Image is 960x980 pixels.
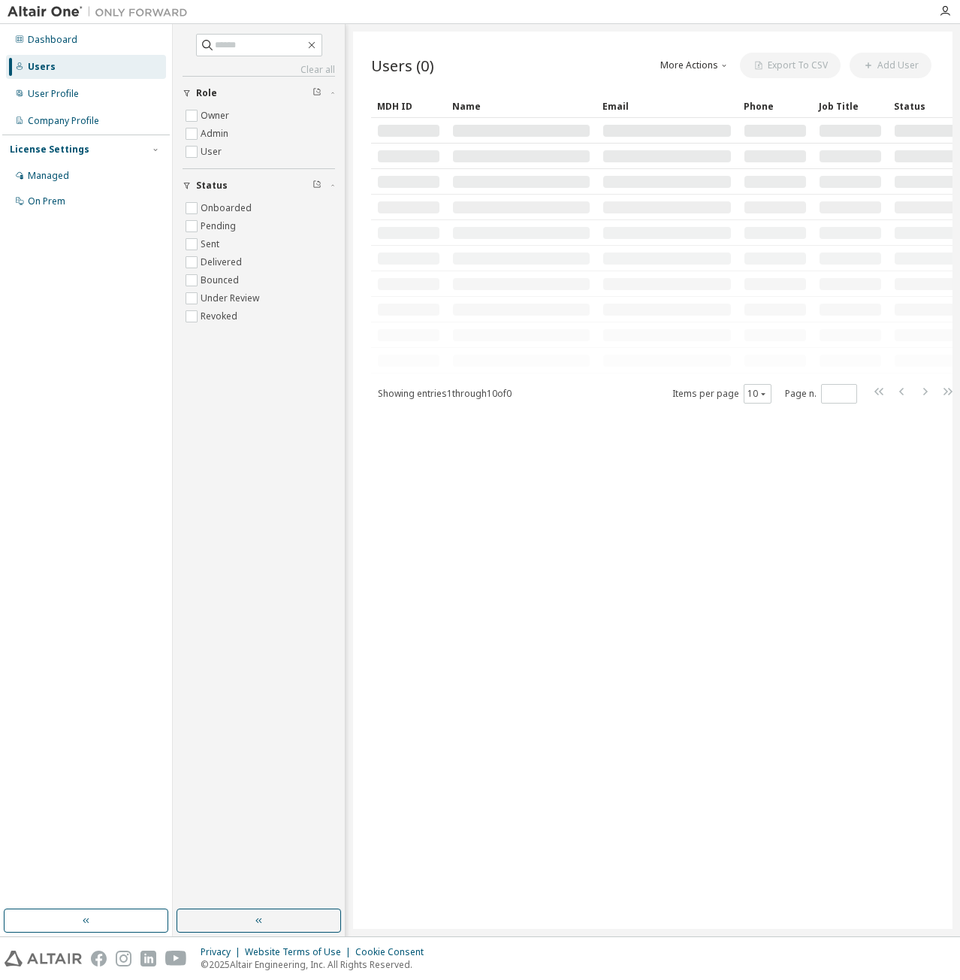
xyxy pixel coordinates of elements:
label: Revoked [201,307,240,325]
label: Owner [201,107,232,125]
img: Altair One [8,5,195,20]
label: User [201,143,225,161]
div: Dashboard [28,34,77,46]
img: facebook.svg [91,951,107,966]
label: Pending [201,217,239,235]
img: linkedin.svg [140,951,156,966]
button: 10 [747,388,768,400]
label: Sent [201,235,222,253]
div: Users [28,61,56,73]
div: License Settings [10,144,89,156]
label: Admin [201,125,231,143]
button: Add User [850,53,931,78]
div: Job Title [819,94,882,118]
span: Role [196,87,217,99]
span: Status [196,180,228,192]
span: Clear filter [312,180,322,192]
div: Website Terms of Use [245,946,355,958]
div: Cookie Consent [355,946,433,958]
span: Page n. [785,384,857,404]
img: youtube.svg [165,951,187,966]
div: Email [602,94,732,118]
img: altair_logo.svg [5,951,82,966]
span: Items per page [672,384,771,404]
p: © 2025 Altair Engineering, Inc. All Rights Reserved. [201,958,433,971]
div: Company Profile [28,115,99,127]
label: Bounced [201,271,242,289]
label: Under Review [201,289,262,307]
label: Delivered [201,253,245,271]
div: MDH ID [377,94,440,118]
div: Privacy [201,946,245,958]
span: Showing entries 1 through 10 of 0 [378,387,512,400]
label: Onboarded [201,199,255,217]
img: instagram.svg [116,951,131,966]
div: Status [894,94,957,118]
div: Managed [28,170,69,182]
button: Status [183,169,335,202]
span: Users (0) [371,55,434,76]
button: Role [183,77,335,110]
span: Clear filter [312,87,322,99]
div: Phone [744,94,807,118]
div: User Profile [28,88,79,100]
div: Name [452,94,590,118]
div: On Prem [28,195,65,207]
button: Export To CSV [740,53,841,78]
button: More Actions [659,53,731,78]
a: Clear all [183,64,335,76]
